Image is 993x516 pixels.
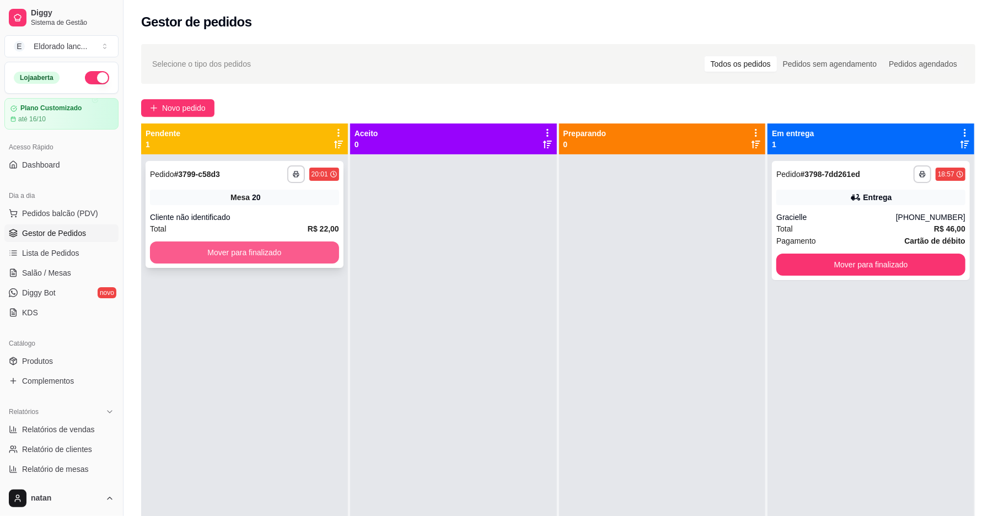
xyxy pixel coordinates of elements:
a: Gestor de Pedidos [4,224,119,242]
div: Pedidos agendados [883,56,963,72]
span: Produtos [22,356,53,367]
span: Sistema de Gestão [31,18,114,27]
span: Relatório de clientes [22,444,92,455]
article: Plano Customizado [20,104,82,112]
span: Total [150,223,167,235]
span: Complementos [22,375,74,386]
p: Aceito [355,128,378,139]
span: natan [31,493,101,503]
button: Novo pedido [141,99,214,117]
strong: Cartão de débito [905,237,965,245]
div: Todos os pedidos [705,56,777,72]
div: Dia a dia [4,187,119,205]
p: 0 [355,139,378,150]
a: Dashboard [4,156,119,174]
div: Gracielle [776,212,896,223]
button: Mover para finalizado [150,241,339,264]
span: Pagamento [776,235,816,247]
span: Gestor de Pedidos [22,228,86,239]
article: até 16/10 [18,115,46,123]
div: 20:01 [312,170,328,179]
span: Relatórios [9,407,39,416]
span: Relatórios de vendas [22,424,95,435]
a: Relatório de clientes [4,440,119,458]
div: [PHONE_NUMBER] [896,212,965,223]
a: Lista de Pedidos [4,244,119,262]
span: Lista de Pedidos [22,248,79,259]
span: plus [150,104,158,112]
button: Mover para finalizado [776,254,965,276]
span: Diggy [31,8,114,18]
span: Dashboard [22,159,60,170]
span: Salão / Mesas [22,267,71,278]
div: Cliente não identificado [150,212,339,223]
a: Relatório de mesas [4,460,119,478]
p: 1 [146,139,180,150]
strong: # 3798-7dd261ed [801,170,860,179]
div: Pedidos sem agendamento [777,56,883,72]
a: Relatórios de vendas [4,421,119,438]
p: Pendente [146,128,180,139]
a: Produtos [4,352,119,370]
div: Loja aberta [14,72,60,84]
span: Pedidos balcão (PDV) [22,208,98,219]
span: E [14,41,25,52]
h2: Gestor de pedidos [141,13,252,31]
strong: R$ 46,00 [934,224,965,233]
div: 18:57 [938,170,954,179]
p: 1 [772,139,814,150]
strong: # 3799-c58d3 [174,170,220,179]
span: Mesa [230,192,250,203]
div: Eldorado lanc ... [34,41,87,52]
span: Total [776,223,793,235]
div: Acesso Rápido [4,138,119,156]
span: KDS [22,307,38,318]
div: Catálogo [4,335,119,352]
a: Plano Customizadoaté 16/10 [4,98,119,130]
p: Preparando [563,128,606,139]
span: Diggy Bot [22,287,56,298]
a: Relatório de fidelidadenovo [4,480,119,498]
div: Entrega [863,192,892,203]
button: natan [4,485,119,512]
strong: R$ 22,00 [308,224,339,233]
div: 20 [252,192,261,203]
p: 0 [563,139,606,150]
a: DiggySistema de Gestão [4,4,119,31]
p: Em entrega [772,128,814,139]
button: Select a team [4,35,119,57]
span: Selecione o tipo dos pedidos [152,58,251,70]
a: Diggy Botnovo [4,284,119,302]
span: Pedido [776,170,801,179]
a: Salão / Mesas [4,264,119,282]
span: Relatório de mesas [22,464,89,475]
a: Complementos [4,372,119,390]
a: KDS [4,304,119,321]
span: Novo pedido [162,102,206,114]
button: Pedidos balcão (PDV) [4,205,119,222]
span: Pedido [150,170,174,179]
button: Alterar Status [85,71,109,84]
